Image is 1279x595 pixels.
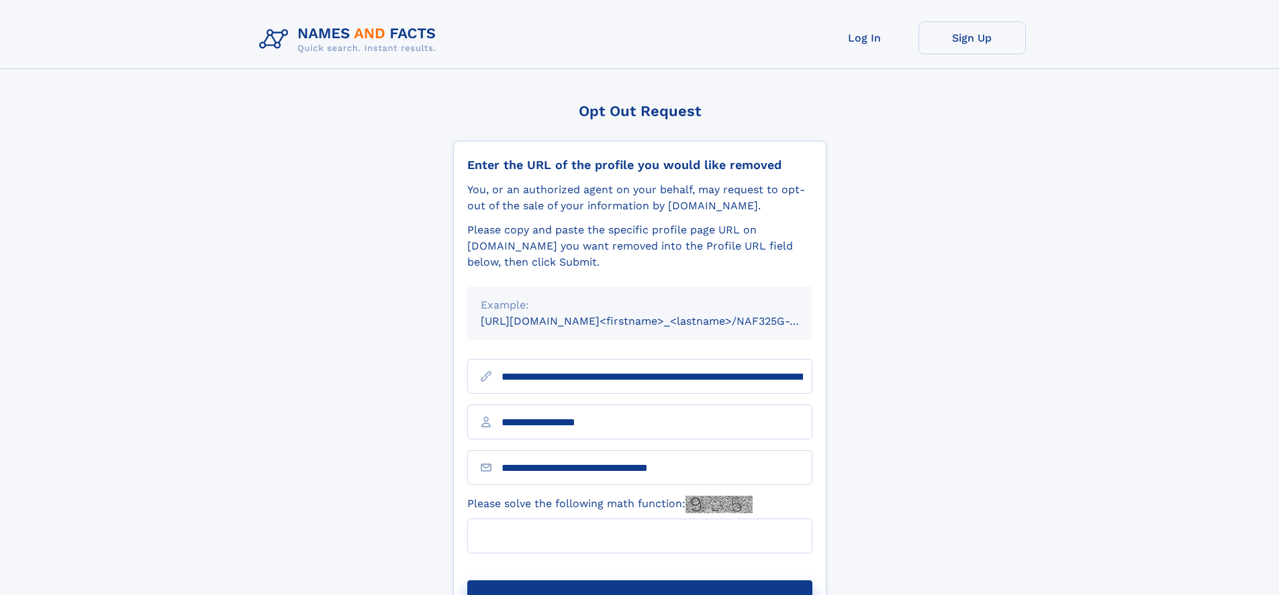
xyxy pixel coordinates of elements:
[467,158,812,172] div: Enter the URL of the profile you would like removed
[453,103,826,119] div: Opt Out Request
[467,496,753,513] label: Please solve the following math function:
[467,182,812,214] div: You, or an authorized agent on your behalf, may request to opt-out of the sale of your informatio...
[481,315,838,327] small: [URL][DOMAIN_NAME]<firstname>_<lastname>/NAF325G-xxxxxxxx
[467,222,812,270] div: Please copy and paste the specific profile page URL on [DOMAIN_NAME] you want removed into the Pr...
[254,21,447,58] img: Logo Names and Facts
[481,297,799,313] div: Example:
[918,21,1026,54] a: Sign Up
[811,21,918,54] a: Log In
